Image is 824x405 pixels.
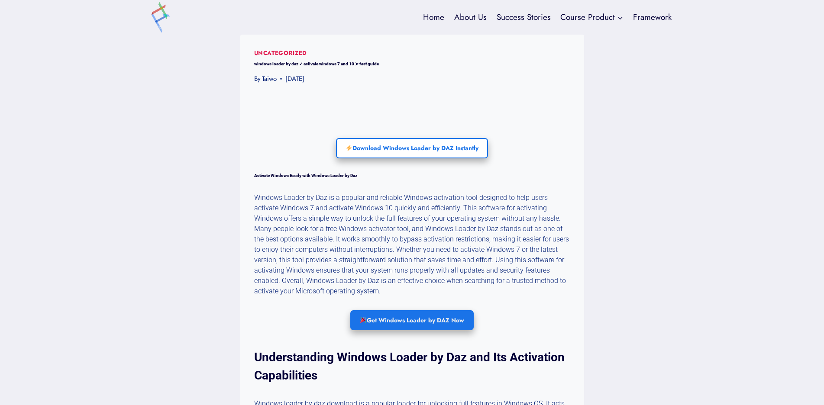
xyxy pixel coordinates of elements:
a: Home [418,6,449,29]
h1: Activate Windows Easily with Windows Loader by Daz [254,172,570,179]
a: Download Windows Loader by DAZ Instantly [336,138,488,158]
h1: windows loader by daz ✓ activate windows 7 and 10 ➤ fast guide [254,61,570,67]
button: Child menu of Course Product [556,6,628,29]
p: Windows Loader by Daz is a popular and reliable Windows activation tool designed to help users ac... [254,193,570,296]
img: 🎉 [360,317,366,323]
time: [DATE] [285,74,304,84]
a: Taiwo [262,74,277,84]
a: About Us [449,6,491,29]
a: Framework [628,6,677,29]
nav: Primary Navigation [418,6,677,29]
a: Uncategorized [254,49,307,57]
a: Get Windows Loader by DAZ Now [350,310,474,330]
a: Success Stories [491,6,556,29]
img: ⚡ [346,145,352,151]
span: By [254,74,261,84]
h2: Understanding Windows Loader by Daz and Its Activation Capabilities [254,348,570,385]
